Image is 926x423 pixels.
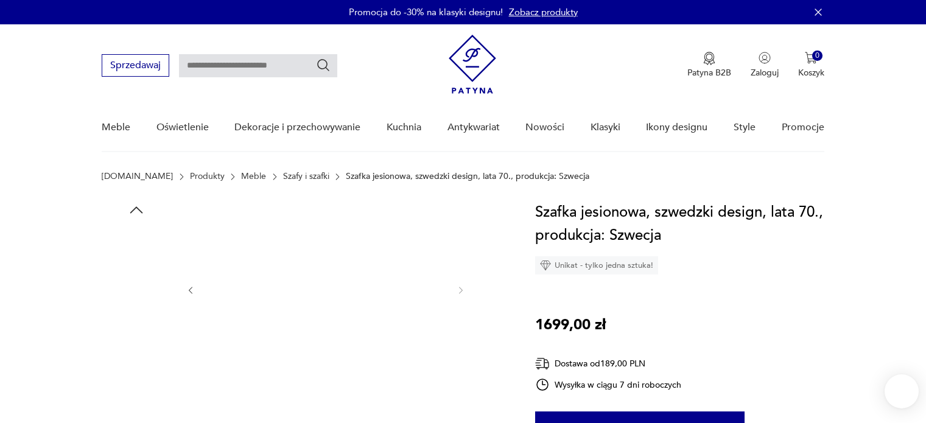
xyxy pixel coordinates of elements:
[885,374,919,408] iframe: Smartsupp widget button
[190,172,225,181] a: Produkty
[646,104,707,151] a: Ikony designu
[316,58,331,72] button: Szukaj
[102,54,169,77] button: Sprzedawaj
[535,201,824,247] h1: Szafka jesionowa, szwedzki design, lata 70., produkcja: Szwecja
[525,104,564,151] a: Nowości
[687,67,731,79] p: Patyna B2B
[346,172,589,181] p: Szafka jesionowa, szwedzki design, lata 70., produkcja: Szwecja
[234,104,360,151] a: Dekoracje i przechowywanie
[387,104,421,151] a: Kuchnia
[102,62,169,71] a: Sprzedawaj
[798,52,824,79] button: 0Koszyk
[349,6,503,18] p: Promocja do -30% na klasyki designu!
[102,225,171,295] img: Zdjęcie produktu Szafka jesionowa, szwedzki design, lata 70., produkcja: Szwecja
[687,52,731,79] button: Patyna B2B
[591,104,620,151] a: Klasyki
[759,52,771,64] img: Ikonka użytkownika
[241,172,266,181] a: Meble
[208,201,443,377] img: Zdjęcie produktu Szafka jesionowa, szwedzki design, lata 70., produkcja: Szwecja
[535,356,681,371] div: Dostawa od 189,00 PLN
[535,313,606,337] p: 1699,00 zł
[535,356,550,371] img: Ikona dostawy
[447,104,500,151] a: Antykwariat
[812,51,823,61] div: 0
[102,303,171,372] img: Zdjęcie produktu Szafka jesionowa, szwedzki design, lata 70., produkcja: Szwecja
[449,35,496,94] img: Patyna - sklep z meblami i dekoracjami vintage
[751,52,779,79] button: Zaloguj
[798,67,824,79] p: Koszyk
[283,172,329,181] a: Szafy i szafki
[535,377,681,392] div: Wysyłka w ciągu 7 dni roboczych
[687,52,731,79] a: Ikona medaluPatyna B2B
[805,52,817,64] img: Ikona koszyka
[782,104,824,151] a: Promocje
[102,104,130,151] a: Meble
[156,104,209,151] a: Oświetlenie
[751,67,779,79] p: Zaloguj
[535,256,658,274] div: Unikat - tylko jedna sztuka!
[703,52,715,65] img: Ikona medalu
[509,6,578,18] a: Zobacz produkty
[540,260,551,271] img: Ikona diamentu
[734,104,756,151] a: Style
[102,172,173,181] a: [DOMAIN_NAME]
